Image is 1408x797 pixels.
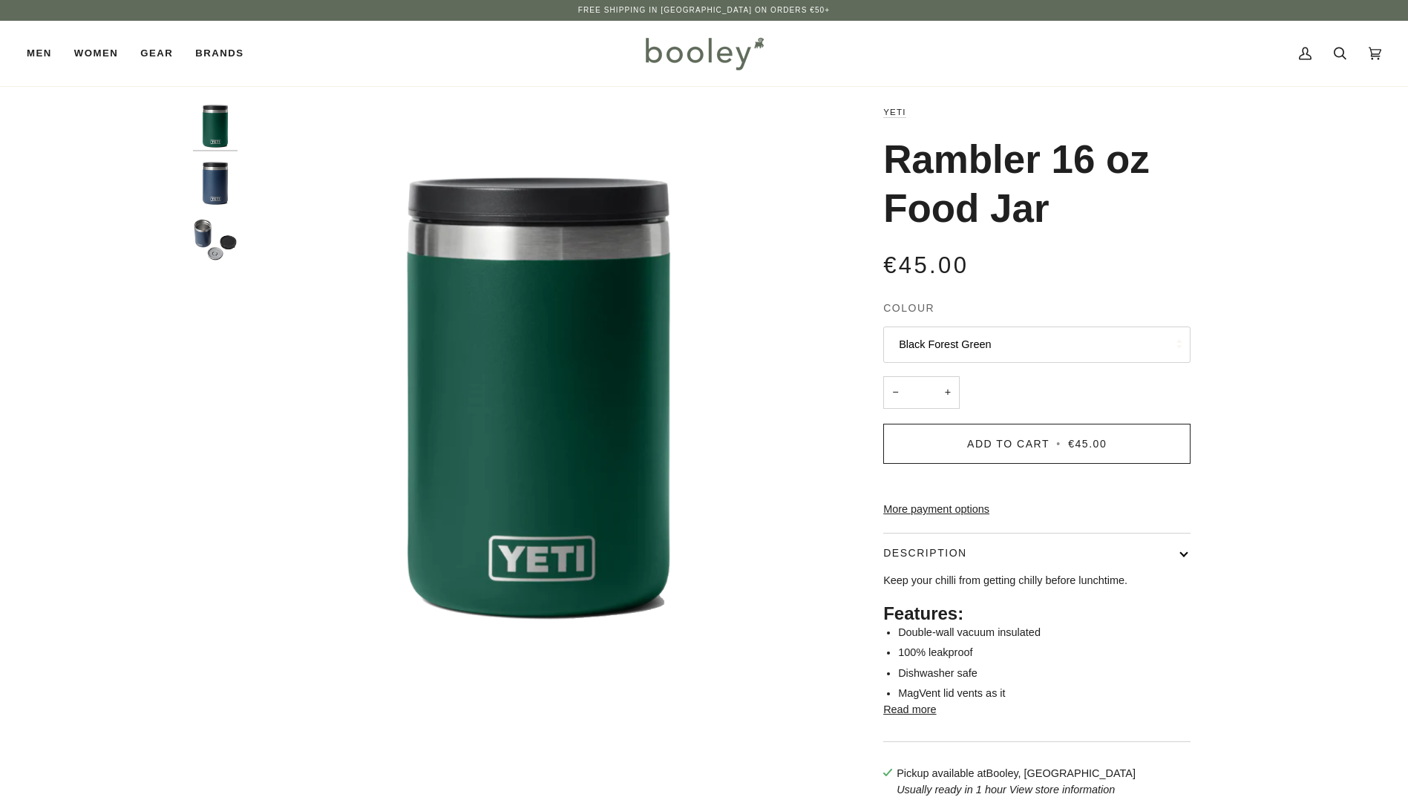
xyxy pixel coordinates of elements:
button: Add to Cart • €45.00 [883,424,1191,464]
li: Dishwasher safe [898,666,1191,682]
img: Rambler 16 oz Food Jar [193,104,238,148]
button: − [883,376,907,410]
img: Rambler 16 oz Food Jar [245,104,832,691]
span: Men [27,46,52,61]
button: + [936,376,960,410]
a: Gear [129,21,184,86]
button: Description [883,534,1191,573]
span: Colour [883,301,934,316]
li: MagVent lid vents as it [898,686,1191,702]
h2: Features: [883,603,1191,625]
span: • [1053,438,1064,450]
li: Double-wall vacuum insulated [898,625,1191,641]
img: Booley [639,32,769,75]
button: Black Forest Green [883,327,1191,363]
h1: Rambler 16 oz Food Jar [883,135,1179,233]
a: YETI [883,108,906,117]
a: More payment options [883,502,1191,518]
strong: Booley, [GEOGRAPHIC_DATA] [986,767,1136,779]
span: Add to Cart [967,438,1050,450]
span: Gear [140,46,173,61]
a: Men [27,21,63,86]
p: Pickup available at [897,766,1136,782]
p: Free Shipping in [GEOGRAPHIC_DATA] on Orders €50+ [578,4,830,16]
button: Read more [883,702,936,718]
span: Women [74,46,118,61]
a: Women [63,21,129,86]
span: €45.00 [1068,438,1107,450]
input: Quantity [883,376,960,410]
span: €45.00 [883,252,969,278]
p: Keep your chilli from getting chilly before lunchtime. [883,573,1191,589]
img: Rambler 16 oz Food Jar [193,161,238,206]
a: Brands [184,21,255,86]
li: 100% leakproof [898,645,1191,661]
span: Brands [195,46,243,61]
img: Rambler 16 oz Food Jar [193,217,238,262]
